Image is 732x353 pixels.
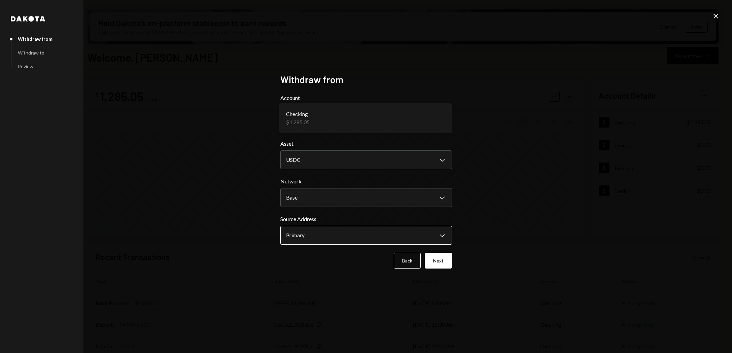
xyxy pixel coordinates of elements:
[425,253,452,269] button: Next
[280,215,452,223] label: Source Address
[286,110,310,118] div: Checking
[280,150,452,169] button: Asset
[394,253,421,269] button: Back
[280,188,452,207] button: Network
[18,36,53,42] div: Withdraw from
[280,226,452,245] button: Source Address
[18,50,44,56] div: Withdraw to
[280,94,452,102] label: Account
[280,177,452,185] label: Network
[18,64,33,69] div: Review
[280,73,452,86] h2: Withdraw from
[280,140,452,148] label: Asset
[286,118,310,126] div: $1,285.05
